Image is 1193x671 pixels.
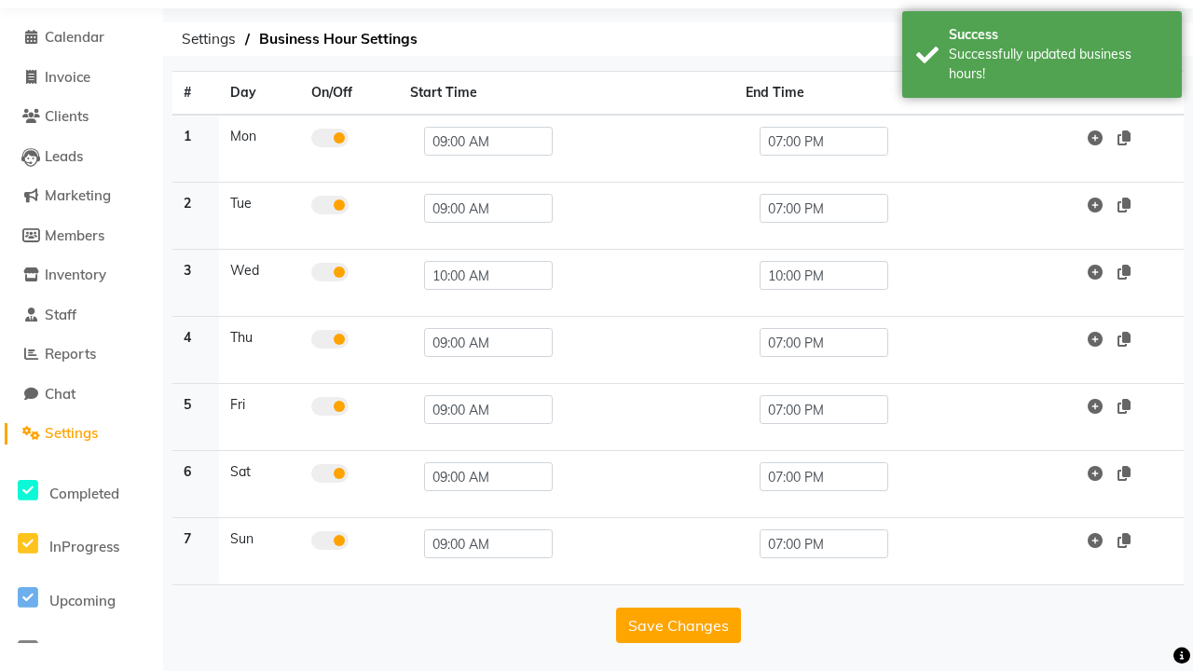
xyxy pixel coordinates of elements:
th: 4 [172,317,219,384]
a: Settings [5,423,158,445]
th: Start Time [399,72,734,116]
td: Sat [219,451,299,518]
a: Clients [5,106,158,128]
span: Settings [172,22,245,56]
span: Business Hour Settings [250,22,427,56]
span: Completed [49,485,119,502]
a: Staff [5,305,158,326]
td: Sun [219,518,299,585]
th: 7 [172,518,219,585]
th: 3 [172,250,219,317]
td: Thu [219,317,299,384]
span: Clients [45,107,89,125]
a: Marketing [5,185,158,207]
th: 5 [172,384,219,451]
td: Wed [219,250,299,317]
span: Staff [45,306,76,323]
span: Invoice [45,68,90,86]
th: On/Off [300,72,400,116]
td: Tue [219,183,299,250]
a: Members [5,226,158,247]
a: Leads [5,146,158,168]
span: Upcoming [49,592,116,609]
a: Chat [5,384,158,405]
button: Save Changes [616,608,741,643]
span: Inventory [45,266,106,283]
a: Invoice [5,67,158,89]
span: InProgress [49,538,119,555]
span: Calendar [45,28,104,46]
td: Fri [219,384,299,451]
span: Members [45,226,104,244]
span: Chat [45,385,75,403]
span: Settings [45,424,98,442]
div: Success [949,25,1168,45]
th: Day [219,72,299,116]
th: 1 [172,115,219,183]
div: Successfully updated business hours! [949,45,1168,84]
a: Inventory [5,265,158,286]
span: Reports [45,345,96,363]
th: # [172,72,219,116]
td: Mon [219,115,299,183]
a: Calendar [5,27,158,48]
span: Leads [45,147,83,165]
th: 6 [172,451,219,518]
th: End Time [734,72,1070,116]
a: Reports [5,344,158,365]
span: Marketing [45,186,111,204]
th: 2 [172,183,219,250]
